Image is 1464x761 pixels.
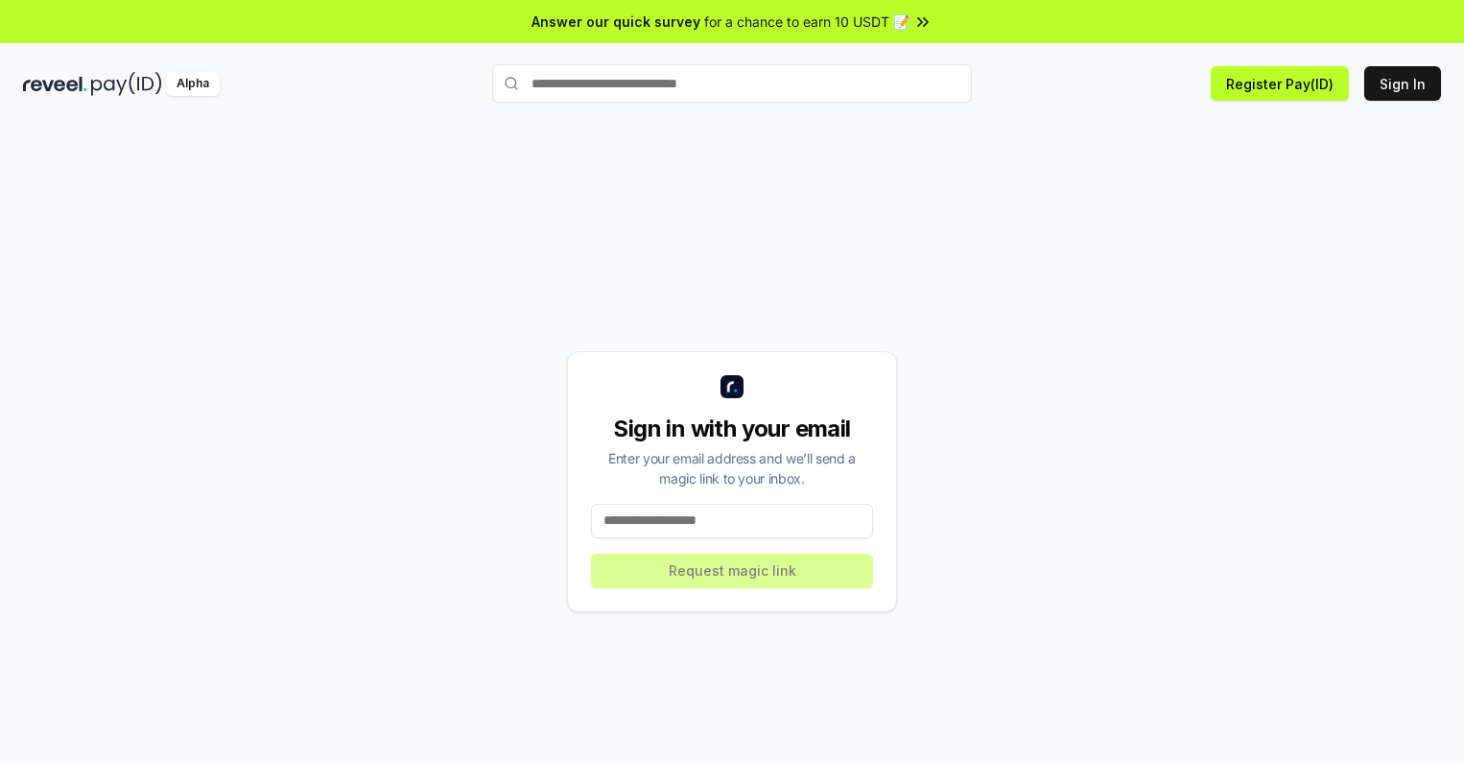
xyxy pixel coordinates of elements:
span: for a chance to earn 10 USDT 📝 [704,12,909,32]
span: Answer our quick survey [531,12,700,32]
img: pay_id [91,72,162,96]
button: Sign In [1364,66,1441,101]
div: Sign in with your email [591,414,873,444]
img: reveel_dark [23,72,87,96]
div: Enter your email address and we’ll send a magic link to your inbox. [591,448,873,488]
div: Alpha [166,72,220,96]
button: Register Pay(ID) [1211,66,1349,101]
img: logo_small [720,375,744,398]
